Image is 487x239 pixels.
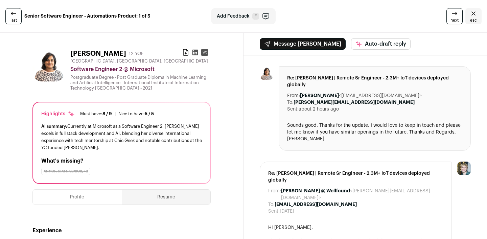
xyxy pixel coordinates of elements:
button: Profile [33,190,122,205]
a: Close [465,8,482,24]
img: a7d9e49214afc02e1da068c3566234352abe3bd681153c8a3c2dcc2ed28fddb4.jpg [260,66,273,80]
dt: From: [268,188,281,201]
button: Auto-draft reply [351,38,411,50]
img: 6494470-medium_jpg [457,162,471,175]
dt: To: [268,201,275,208]
b: [PERSON_NAME][EMAIL_ADDRESS][DOMAIN_NAME] [294,100,415,105]
span: [GEOGRAPHIC_DATA], [GEOGRAPHIC_DATA], [GEOGRAPHIC_DATA] [70,58,208,64]
div: Highlights [41,111,75,117]
div: Currently at Microsoft as a Software Engineer 2, [PERSON_NAME] excels in full stack development a... [41,123,202,151]
b: [EMAIL_ADDRESS][DOMAIN_NAME] [275,202,357,207]
h1: [PERSON_NAME] [70,49,126,58]
span: next [450,18,459,23]
dt: Sent: [268,208,280,215]
span: esc [470,18,477,23]
dd: [DATE] [280,208,294,215]
div: Postgraduate Degree - Post Graduate Diploma in Machine Learning and Artificial Intelligence - Int... [70,75,211,91]
span: Add Feedback [217,13,250,20]
div: Any of: Staff, Senior, +2 [41,168,90,175]
a: last [5,8,22,24]
span: F [252,13,259,20]
dd: <[EMAIL_ADDRESS][DOMAIN_NAME]> [300,92,422,99]
span: last [10,18,17,23]
div: Must have: [80,111,112,117]
div: Nice to have: [118,111,154,117]
button: Add Feedback F [211,8,276,24]
a: next [446,8,463,24]
dt: Sent: [287,106,299,113]
dt: To: [287,99,294,106]
h2: What's missing? [41,157,202,165]
div: Sounds good. Thanks for the update. I would love to keep in touch and please let me know if you h... [287,122,462,142]
span: AI summary: [41,124,67,128]
img: a7d9e49214afc02e1da068c3566234352abe3bd681153c8a3c2dcc2ed28fddb4.jpg [32,49,65,81]
button: Resume [122,190,211,205]
b: [PERSON_NAME] @ Wellfound [281,189,350,193]
h2: Experience [32,226,211,235]
div: Software Engineer 2 @ Microsoft [70,65,211,73]
button: Message [PERSON_NAME] [260,38,346,50]
dt: From: [287,92,300,99]
span: 8 / 9 [102,112,112,116]
dd: <[PERSON_NAME][EMAIL_ADDRESS][DOMAIN_NAME]> [281,188,443,201]
dd: about 2 hours ago [299,106,339,113]
span: Re: [PERSON_NAME] | Remote Sr Engineer - 2.3M+ IoT devices deployed globally [287,75,462,88]
ul: | [80,111,154,117]
div: Hi [PERSON_NAME], [268,224,443,231]
div: 12 YOE [129,50,144,57]
span: 5 / 5 [145,112,154,116]
span: Re: [PERSON_NAME] | Remote Sr Engineer - 2.3M+ IoT devices deployed globally [268,170,443,184]
b: [PERSON_NAME] [300,93,339,98]
strong: Senior Software Engineer - Automations Product: 1 of 5 [24,13,150,20]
